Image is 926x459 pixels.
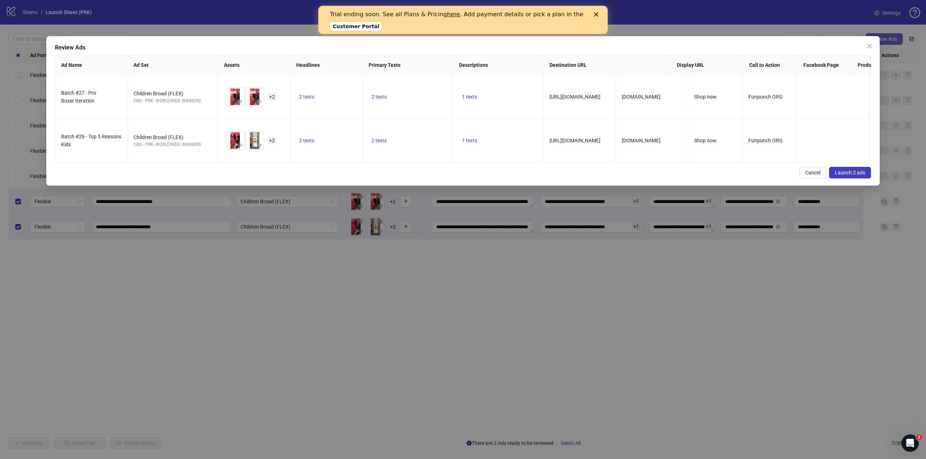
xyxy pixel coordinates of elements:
img: Asset 2 [246,88,264,106]
span: + 2 [268,93,276,101]
span: eye [237,143,242,148]
span: eye [257,143,262,148]
th: Product Set ID [852,55,924,75]
span: 2 texts [371,94,387,100]
span: close [867,43,872,49]
iframe: Intercom live chat banner [318,6,608,34]
button: 1 texts [459,92,480,101]
button: Preview [255,141,264,150]
button: 2 texts [369,136,390,145]
button: 2 texts [369,92,390,101]
span: eye [237,99,242,104]
iframe: Intercom live chat [901,434,919,452]
button: Preview [235,97,244,106]
img: Asset 1 [226,131,244,150]
span: eye [257,99,262,104]
span: [URL][DOMAIN_NAME] [549,94,600,100]
button: 1 texts [459,136,480,145]
span: Batch #26 - Top 5 Reasons Kids [61,134,121,147]
th: Headlines [290,55,363,75]
th: Descriptions [453,55,544,75]
div: CBO - PRK- WORLDWIDE WINNERS [133,141,212,148]
span: 1 texts [462,94,477,100]
th: Ad Set [128,55,218,75]
th: Display URL [671,55,743,75]
button: Cancel [799,167,826,178]
div: Children Broad (FLEX) [133,133,212,141]
th: Destination URL [544,55,671,75]
th: Facebook Page [798,55,852,75]
img: Asset 1 [226,88,244,106]
button: 2 texts [296,136,317,145]
th: Primary Texts [363,55,453,75]
button: Preview [235,141,244,150]
span: Cancel [805,170,820,176]
span: [DOMAIN_NAME] [622,138,660,143]
button: Preview [255,97,264,106]
button: Launch 2 ads [829,167,871,178]
button: 2 texts [296,92,317,101]
span: 1 texts [462,138,477,143]
span: 2 texts [299,94,314,100]
span: [DOMAIN_NAME] [622,94,660,100]
div: Review Ads [55,43,871,52]
span: 2 texts [371,138,387,143]
div: Funpunch ORG [748,93,791,101]
div: Funpunch ORG [748,137,791,144]
div: CBO - PRK- WORLDWIDE WINNERS [133,98,212,104]
div: Children Broad (FLEX) [133,90,212,98]
span: 2 [916,434,922,440]
th: Assets [218,55,290,75]
span: Launch 2 ads [835,170,865,176]
span: Batch #27 - Pro Boxer Iteration [61,90,96,104]
span: [URL][DOMAIN_NAME] [549,138,600,143]
th: Call to Action [743,55,798,75]
button: Close [864,40,875,52]
span: 2 texts [299,138,314,143]
span: Shop now [694,94,717,100]
span: + 2 [268,137,276,144]
span: Shop now [694,138,717,143]
img: Asset 2 [246,131,264,150]
th: Ad Name [55,55,128,75]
